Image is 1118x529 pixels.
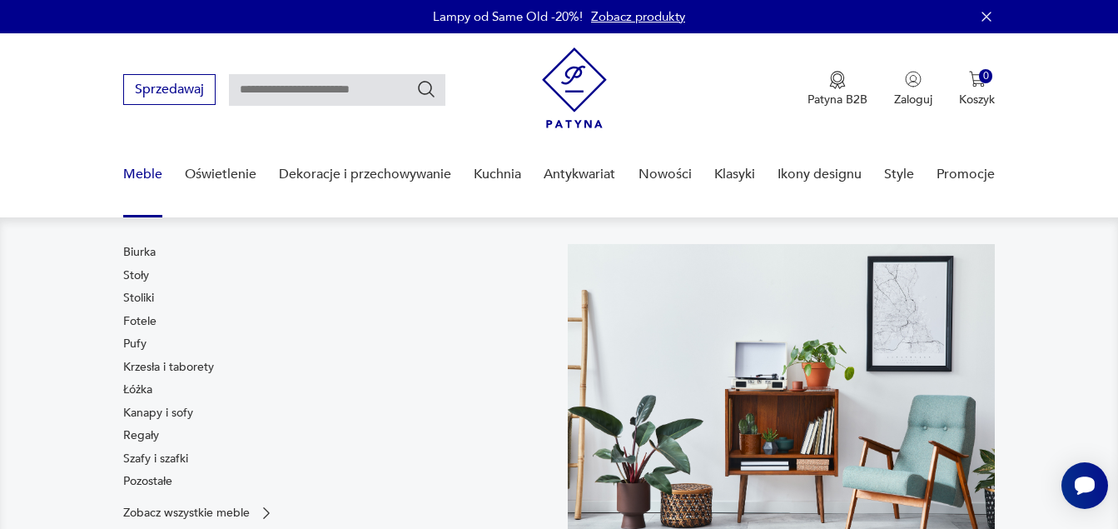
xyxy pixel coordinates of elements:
a: Nowości [639,142,692,207]
div: 0 [979,69,993,83]
a: Ikony designu [778,142,862,207]
button: Szukaj [416,79,436,99]
p: Zaloguj [894,92,932,107]
a: Fotele [123,313,157,330]
a: Dekoracje i przechowywanie [279,142,451,207]
a: Antykwariat [544,142,615,207]
a: Meble [123,142,162,207]
p: Koszyk [959,92,995,107]
button: Zaloguj [894,71,932,107]
a: Ikona medaluPatyna B2B [807,71,867,107]
a: Promocje [937,142,995,207]
a: Szafy i szafki [123,451,188,467]
img: Ikona medalu [829,71,846,89]
a: Stoliki [123,290,154,307]
a: Sprzedawaj [123,85,216,97]
a: Zobacz produkty [591,8,685,25]
a: Kuchnia [474,142,521,207]
a: Biurka [123,244,156,261]
img: Patyna - sklep z meblami i dekoracjami vintage [542,47,607,128]
button: Patyna B2B [807,71,867,107]
img: Ikona koszyka [969,71,986,87]
a: Pozostałe [123,473,172,490]
a: Zobacz wszystkie meble [123,505,275,522]
a: Pufy [123,336,147,352]
a: Łóżka [123,382,152,398]
a: Kanapy i sofy [123,405,193,422]
button: Sprzedawaj [123,74,216,105]
a: Klasyki [714,142,755,207]
p: Lampy od Same Old -20%! [433,8,583,25]
a: Regały [123,427,159,444]
button: 0Koszyk [959,71,995,107]
img: Ikonka użytkownika [905,71,922,87]
a: Krzesła i taborety [123,359,214,376]
a: Style [884,142,914,207]
p: Zobacz wszystkie meble [123,507,250,518]
a: Stoły [123,267,149,284]
iframe: Smartsupp widget button [1061,462,1108,509]
a: Oświetlenie [185,142,256,207]
p: Patyna B2B [807,92,867,107]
